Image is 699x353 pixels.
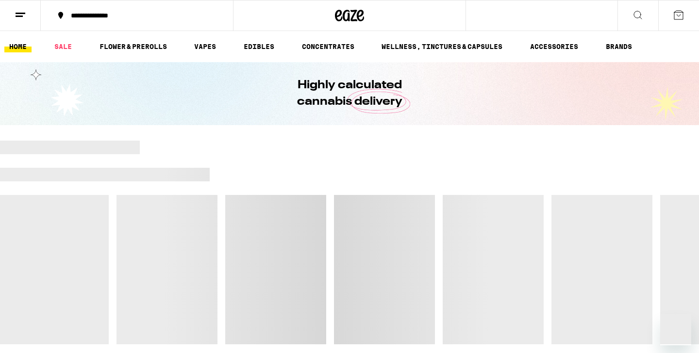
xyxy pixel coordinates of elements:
[50,41,77,52] a: SALE
[297,41,359,52] a: CONCENTRATES
[189,41,221,52] a: VAPES
[95,41,172,52] a: FLOWER & PREROLLS
[239,41,279,52] a: EDIBLES
[377,41,507,52] a: WELLNESS, TINCTURES & CAPSULES
[269,77,430,110] h1: Highly calculated cannabis delivery
[601,41,637,52] a: BRANDS
[525,41,583,52] a: ACCESSORIES
[660,314,691,345] iframe: Button to launch messaging window
[4,41,32,52] a: HOME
